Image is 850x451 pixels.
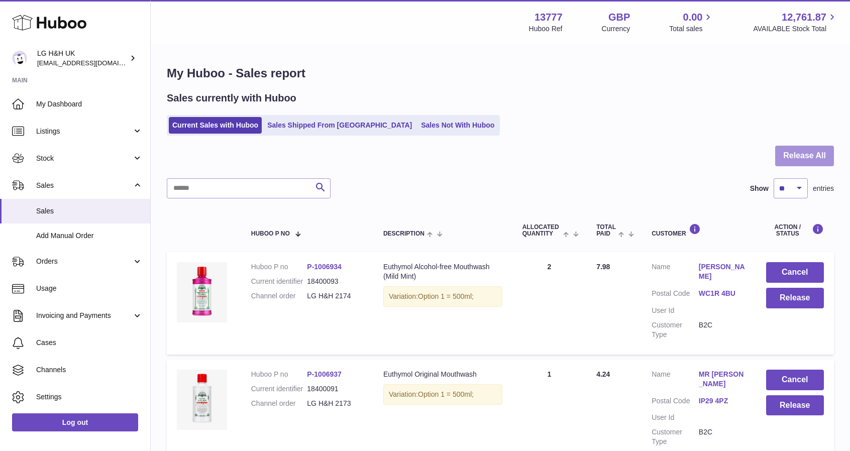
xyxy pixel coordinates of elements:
[813,184,834,193] span: entries
[169,117,262,134] a: Current Sales with Huboo
[652,223,746,237] div: Customer
[418,292,474,300] span: Option 1 = 500ml;
[264,117,415,134] a: Sales Shipped From [GEOGRAPHIC_DATA]
[37,49,128,68] div: LG H&H UK
[177,262,227,322] img: Euthymol_Alcohol_Free_Mild_Mint_Mouthwash_500ml.webp
[251,277,307,286] dt: Current identifier
[535,11,563,24] strong: 13777
[750,184,769,193] label: Show
[36,284,143,293] span: Usage
[383,262,502,281] div: Euthymol Alcohol-free Mouthwash (Mild Mint)
[652,413,699,422] dt: User Id
[652,370,699,391] dt: Name
[383,286,502,307] div: Variation:
[753,11,838,34] a: 12,761.87 AVAILABLE Stock Total
[608,11,630,24] strong: GBP
[699,396,746,406] a: IP29 4PZ
[177,370,227,430] img: Euthymol-Original-Mouthwash-500ml.webp
[251,291,307,301] dt: Channel order
[699,262,746,281] a: [PERSON_NAME]
[699,320,746,340] dd: B2C
[307,384,363,394] dd: 18400091
[383,370,502,379] div: Euthymol Original Mouthwash
[36,206,143,216] span: Sales
[753,24,838,34] span: AVAILABLE Stock Total
[602,24,630,34] div: Currency
[36,257,132,266] span: Orders
[652,396,699,408] dt: Postal Code
[307,291,363,301] dd: LG H&H 2174
[766,262,824,283] button: Cancel
[596,224,616,237] span: Total paid
[307,263,342,271] a: P-1006934
[766,288,824,308] button: Release
[417,117,498,134] a: Sales Not With Huboo
[699,427,746,446] dd: B2C
[766,395,824,416] button: Release
[36,231,143,241] span: Add Manual Order
[251,262,307,272] dt: Huboo P no
[307,370,342,378] a: P-1006937
[36,99,143,109] span: My Dashboard
[36,311,132,320] span: Invoicing and Payments
[699,370,746,389] a: MR [PERSON_NAME]
[775,146,834,166] button: Release All
[12,413,138,431] a: Log out
[652,289,699,301] dt: Postal Code
[669,24,714,34] span: Total sales
[652,262,699,284] dt: Name
[652,306,699,315] dt: User Id
[766,370,824,390] button: Cancel
[167,65,834,81] h1: My Huboo - Sales report
[307,277,363,286] dd: 18400093
[596,370,610,378] span: 4.24
[36,365,143,375] span: Channels
[251,231,290,237] span: Huboo P no
[766,223,824,237] div: Action / Status
[251,399,307,408] dt: Channel order
[596,263,610,271] span: 7.98
[699,289,746,298] a: WC1R 4BU
[522,224,561,237] span: ALLOCATED Quantity
[383,384,502,405] div: Variation:
[167,91,296,105] h2: Sales currently with Huboo
[307,399,363,408] dd: LG H&H 2173
[418,390,474,398] span: Option 1 = 500ml;
[383,231,424,237] span: Description
[12,51,27,66] img: veechen@lghnh.co.uk
[36,392,143,402] span: Settings
[36,181,132,190] span: Sales
[669,11,714,34] a: 0.00 Total sales
[251,384,307,394] dt: Current identifier
[36,154,132,163] span: Stock
[36,338,143,348] span: Cases
[782,11,826,24] span: 12,761.87
[652,427,699,446] dt: Customer Type
[37,59,148,67] span: [EMAIL_ADDRESS][DOMAIN_NAME]
[251,370,307,379] dt: Huboo P no
[36,127,132,136] span: Listings
[512,252,587,354] td: 2
[652,320,699,340] dt: Customer Type
[683,11,703,24] span: 0.00
[529,24,563,34] div: Huboo Ref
